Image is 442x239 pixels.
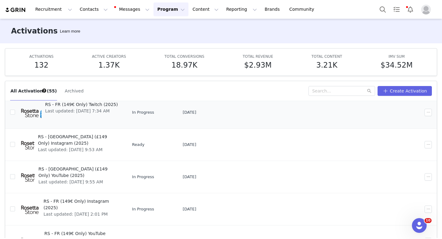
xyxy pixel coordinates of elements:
[223,2,261,16] button: Reporting
[20,197,122,221] a: RS - FR (149€ Only) Instagram (2025)Last updated: [DATE] 2:01 PM
[41,88,47,93] div: Tooltip anchor
[38,147,119,153] span: Last updated: [DATE] 9:53 AM
[367,89,371,93] i: icon: search
[183,142,196,148] span: [DATE]
[34,60,48,71] h5: 132
[376,2,390,16] button: Search
[132,206,154,212] span: In Progress
[381,60,413,71] h5: $34.52M
[112,2,153,16] button: Messages
[45,101,118,108] span: RS - FR (149€ Only) Twitch (2025)
[286,2,321,16] a: Community
[20,100,122,125] a: RS - FR (149€ Only) Twitch (2025)Last updated: [DATE] 7:34 AM
[316,60,337,71] h5: 3.21K
[244,60,272,71] h5: $2.93M
[64,86,84,96] button: Archived
[183,174,196,180] span: [DATE]
[59,28,81,34] div: Tooltip anchor
[76,2,111,16] button: Contacts
[44,198,119,211] span: RS - FR (149€ Only) Instagram (2025)
[132,109,154,116] span: In Progress
[38,166,118,179] span: RS - [GEOGRAPHIC_DATA] (£149 Only) YouTube (2025)
[45,108,118,114] span: Last updated: [DATE] 7:34 AM
[425,218,432,223] span: 10
[5,7,26,13] img: grin logo
[417,5,437,14] button: Profile
[412,218,427,233] iframe: Intercom live chat
[10,86,57,96] button: All Activations (55)
[421,5,431,14] img: placeholder-profile.jpg
[171,60,197,71] h5: 18.97K
[389,54,405,59] span: IMV SUM
[308,86,375,96] input: Search...
[183,109,196,116] span: [DATE]
[38,179,118,185] span: Last updated: [DATE] 9:55 AM
[29,54,54,59] span: ACTIVATIONS
[92,54,126,59] span: ACTIVE CREATORS
[44,211,119,217] span: Last updated: [DATE] 2:01 PM
[20,132,122,157] a: RS - [GEOGRAPHIC_DATA] (£149 Only) Instagram (2025)Last updated: [DATE] 9:53 AM
[312,54,342,59] span: TOTAL CONTENT
[132,174,154,180] span: In Progress
[132,142,144,148] span: Ready
[165,54,204,59] span: TOTAL CONVERSIONS
[183,206,196,212] span: [DATE]
[189,2,222,16] button: Content
[11,25,58,37] h3: Activations
[20,165,122,189] a: RS - [GEOGRAPHIC_DATA] (£149 Only) YouTube (2025)Last updated: [DATE] 9:55 AM
[243,54,273,59] span: TOTAL REVENUE
[32,2,76,16] button: Recruitment
[261,2,285,16] a: Brands
[378,86,432,96] button: Create Activation
[153,2,188,16] button: Program
[98,60,119,71] h5: 1.37K
[38,134,119,147] span: RS - [GEOGRAPHIC_DATA] (£149 Only) Instagram (2025)
[404,2,417,16] button: Notifications
[390,2,403,16] a: Tasks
